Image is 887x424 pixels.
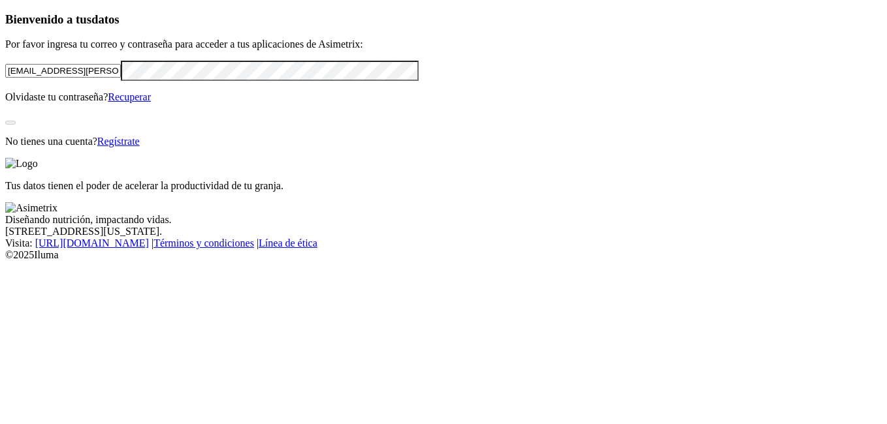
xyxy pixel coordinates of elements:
div: © 2025 Iluma [5,249,882,261]
a: Recuperar [108,91,151,102]
img: Asimetrix [5,202,57,214]
a: [URL][DOMAIN_NAME] [35,237,149,249]
span: datos [91,12,120,26]
p: Tus datos tienen el poder de acelerar la productividad de tu granja. [5,180,882,192]
div: Visita : | | [5,237,882,249]
a: Regístrate [97,136,140,147]
a: Términos y condiciones [153,237,254,249]
div: [STREET_ADDRESS][US_STATE]. [5,226,882,237]
a: Línea de ética [259,237,317,249]
h3: Bienvenido a tus [5,12,882,27]
p: Por favor ingresa tu correo y contraseña para acceder a tus aplicaciones de Asimetrix: [5,38,882,50]
p: Olvidaste tu contraseña? [5,91,882,103]
p: No tienes una cuenta? [5,136,882,147]
img: Logo [5,158,38,170]
div: Diseñando nutrición, impactando vidas. [5,214,882,226]
input: Tu correo [5,64,121,78]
